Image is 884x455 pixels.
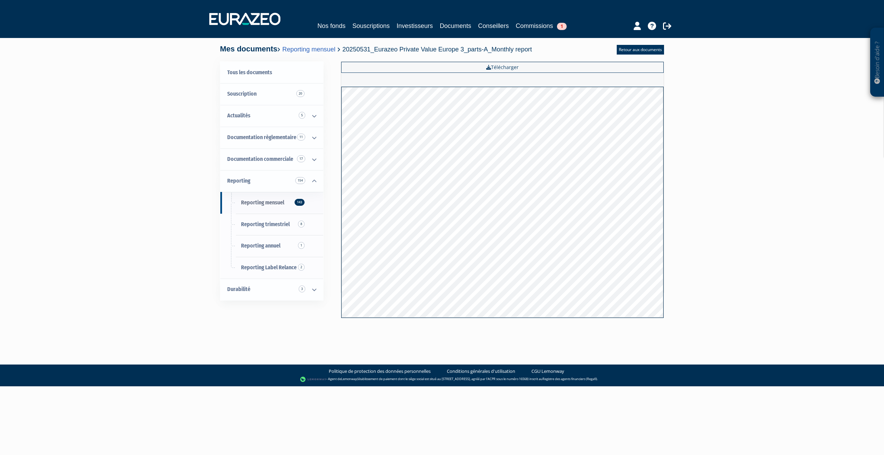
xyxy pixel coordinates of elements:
[227,177,250,184] span: Reporting
[531,368,564,375] a: CGU Lemonway
[227,112,250,119] span: Actualités
[220,62,323,84] a: Tous les documents
[298,264,305,271] span: 2
[617,45,664,55] a: Retour aux documents
[7,376,877,383] div: - Agent de (établissement de paiement dont le siège social est situé au [STREET_ADDRESS], agréé p...
[227,286,250,292] span: Durabilité
[295,177,305,184] span: 154
[297,155,305,162] span: 17
[220,127,323,148] a: Documentation règlementaire 11
[220,279,323,300] a: Durabilité 3
[298,242,305,249] span: 1
[220,148,323,170] a: Documentation commerciale 17
[873,31,881,94] p: Besoin d'aide ?
[220,83,323,105] a: Souscription20
[341,62,664,73] a: Télécharger
[542,377,597,381] a: Registre des agents financiers (Regafi)
[220,214,323,235] a: Reporting trimestriel8
[209,13,280,25] img: 1732889491-logotype_eurazeo_blanc_rvb.png
[516,21,567,31] a: Commissions1
[220,170,323,192] a: Reporting 154
[241,199,284,206] span: Reporting mensuel
[241,242,280,249] span: Reporting annuel
[220,257,323,279] a: Reporting Label Relance2
[341,377,357,381] a: Lemonway
[300,376,327,383] img: logo-lemonway.png
[352,21,390,31] a: Souscriptions
[396,21,433,31] a: Investisseurs
[220,192,323,214] a: Reporting mensuel143
[227,134,296,141] span: Documentation règlementaire
[447,368,515,375] a: Conditions générales d'utilisation
[227,156,293,162] span: Documentation commerciale
[220,105,323,127] a: Actualités 5
[342,46,532,53] span: 20250531_Eurazeo Private Value Europe 3_parts-A_Monthly report
[296,90,305,97] span: 20
[478,21,509,31] a: Conseillers
[241,221,290,227] span: Reporting trimestriel
[298,221,305,227] span: 8
[295,199,305,206] span: 143
[241,264,297,271] span: Reporting Label Relance
[299,112,305,119] span: 5
[220,235,323,257] a: Reporting annuel1
[282,46,335,53] a: Reporting mensuel
[299,285,305,292] span: 3
[329,368,431,375] a: Politique de protection des données personnelles
[227,90,257,97] span: Souscription
[297,134,305,141] span: 11
[557,23,567,30] span: 1
[440,21,471,31] a: Documents
[317,21,345,31] a: Nos fonds
[220,45,532,53] h4: Mes documents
